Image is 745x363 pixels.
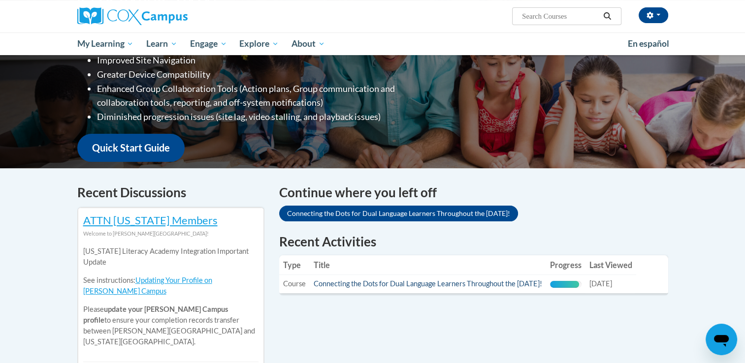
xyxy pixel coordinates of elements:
[97,82,434,110] li: Enhanced Group Collaboration Tools (Action plans, Group communication and collaboration tools, re...
[621,33,676,54] a: En español
[184,32,233,55] a: Engage
[97,67,434,82] li: Greater Device Compatibility
[83,276,212,295] a: Updating Your Profile on [PERSON_NAME] Campus
[521,10,600,22] input: Search Courses
[285,32,331,55] a: About
[77,38,133,50] span: My Learning
[239,38,279,50] span: Explore
[140,32,184,55] a: Learn
[77,134,185,162] a: Quick Start Guide
[589,279,612,288] span: [DATE]
[310,255,546,275] th: Title
[546,255,585,275] th: Progress
[77,7,188,25] img: Cox Campus
[233,32,285,55] a: Explore
[83,275,259,297] p: See instructions:
[97,53,434,67] li: Improved Site Navigation
[279,183,668,202] h4: Continue where you left off
[190,38,227,50] span: Engage
[97,110,434,124] li: Diminished progression issues (site lag, video stalling, and playback issues)
[83,239,259,355] div: Please to ensure your completion records transfer between [PERSON_NAME][GEOGRAPHIC_DATA] and [US_...
[283,279,306,288] span: Course
[292,38,325,50] span: About
[279,206,518,221] a: Connecting the Dots for Dual Language Learners Throughout the [DATE]!
[279,255,310,275] th: Type
[83,213,218,227] a: ATTN [US_STATE] Members
[314,279,542,288] a: Connecting the Dots for Dual Language Learners Throughout the [DATE]!
[83,305,228,324] b: update your [PERSON_NAME] Campus profile
[77,7,264,25] a: Cox Campus
[146,38,177,50] span: Learn
[550,281,580,288] div: Progress, %
[83,228,259,239] div: Welcome to [PERSON_NAME][GEOGRAPHIC_DATA]!
[585,255,636,275] th: Last Viewed
[279,233,668,250] h1: Recent Activities
[71,32,140,55] a: My Learning
[77,183,264,202] h4: Recent Discussions
[706,324,737,355] iframe: Button to launch messaging window
[600,10,615,22] button: Search
[628,38,669,49] span: En español
[639,7,668,23] button: Account Settings
[83,246,259,268] p: [US_STATE] Literacy Academy Integration Important Update
[63,32,683,55] div: Main menu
